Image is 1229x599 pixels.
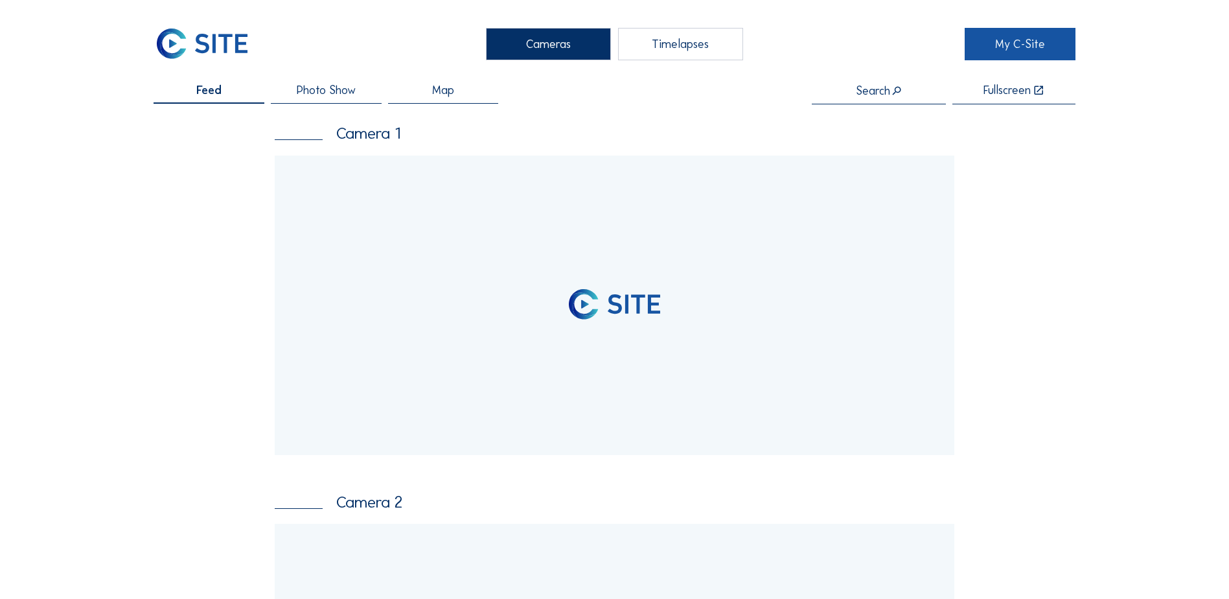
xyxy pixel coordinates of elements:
img: C-SITE Logo [154,28,250,60]
div: Camera 1 [275,125,954,141]
a: C-SITE Logo [154,28,264,60]
span: Feed [196,84,222,96]
div: Camera 2 [275,494,954,510]
span: Photo Show [297,84,356,96]
a: My C-Site [965,28,1075,60]
div: Timelapses [618,28,743,60]
div: Fullscreen [983,84,1031,97]
span: Map [432,84,454,96]
div: Cameras [486,28,611,60]
img: logo_pic [570,288,597,319]
img: logo_text [608,294,660,314]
